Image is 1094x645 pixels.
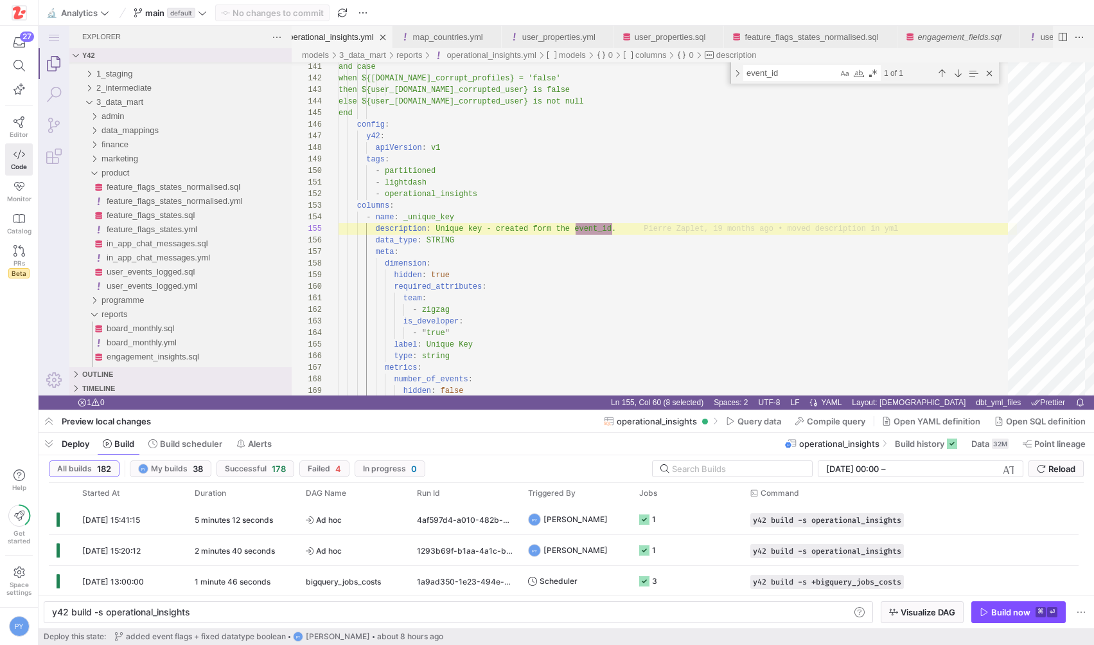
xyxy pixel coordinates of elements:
[843,5,856,18] li: Close (⌘W)
[306,632,370,641] span: [PERSON_NAME]
[31,211,253,225] div: in_app_chat_messages.sql
[569,370,668,384] a: Ln 155, Col 60 (8 selected)
[337,118,384,127] span: apiVersion
[678,23,718,37] div: description (string)
[31,69,253,84] div: 3_data_mart
[358,23,384,37] div: /models/3_data_mart/reports
[355,245,383,254] span: hidden
[31,356,253,370] div: Timeline Section
[337,222,356,231] span: meta
[31,338,253,352] div: engagement_insights.yml
[31,112,253,126] div: finance
[68,170,204,180] span: feature_flags_states_normalised.yml
[987,370,1032,384] div: check-all Prettier
[299,460,349,477] button: Failed4
[447,5,460,18] li: Close (⌘W)
[8,268,30,278] span: Beta
[301,23,348,37] div: /models/3_data_mart
[337,164,342,173] span: -
[328,129,346,138] span: tags
[265,221,283,232] div: 157
[912,41,926,55] div: Next Match (Enter)
[265,116,283,128] div: 148
[265,255,283,267] div: 160
[63,269,105,279] span: programme
[337,187,356,196] span: name
[706,6,840,16] a: feature_flags_states_normalised.sql
[54,211,253,225] div: /models/3_data_mart/product/in_app_chat_messages.sql
[896,41,910,55] div: Previous Match (⇧Enter)
[265,267,283,278] div: 161
[61,8,98,18] span: Analytics
[10,131,28,138] span: Editor
[393,118,401,127] span: v1
[337,152,342,161] span: -
[272,464,286,474] span: 178
[7,195,31,203] span: Monitor
[378,210,383,219] span: :
[63,140,253,154] div: /models/3_data_mart/product
[747,370,766,384] div: LF
[248,439,272,449] span: Alerts
[388,199,393,208] span: :
[300,37,337,46] span: and case
[54,183,253,197] div: /models/3_data_mart/product/feature_flags_states.sql
[31,268,253,282] div: programme
[328,187,332,196] span: -
[394,23,497,37] div: /models/3_data_mart/reports/operational_insights.yml
[319,95,346,104] span: config
[97,433,140,455] button: Build
[338,5,351,18] li: Close (⌘W)
[1017,5,1031,19] li: Split Editor Right (⌘\) [⌥] Split Editor Down
[991,607,1030,617] div: Build now
[31,239,253,253] div: user_events_logged.sql
[881,601,964,623] button: Visualize DAG
[54,239,253,253] div: /models/3_data_mart/product/user_events_logged.sql
[667,5,685,18] ul: Tab actions
[888,464,973,474] input: End datetime
[963,5,981,18] ul: Tab actions
[844,39,894,55] div: 1 of 1
[145,8,164,18] span: main
[328,106,342,115] span: y42
[1028,460,1084,477] button: Reload
[520,24,547,34] span: models
[44,341,75,356] h3: Outline
[1002,6,1094,16] a: user_properties_crm.yml
[301,24,348,34] a: 3_data_mart
[216,460,294,477] button: Successful178
[966,433,1014,455] button: Data32M
[828,41,841,54] div: Use Regular Expression (⌥⌘R)
[443,257,448,266] span: :
[58,41,253,55] div: /models/1_staging
[31,126,253,140] div: marketing
[826,464,879,474] input: Start datetime
[265,128,283,140] div: 149
[720,410,787,432] button: Query data
[5,561,33,602] a: Spacesettings
[346,95,351,104] span: :
[932,370,987,384] div: dbt_yml_files, Select JSON Schema
[749,370,764,384] a: LF
[365,187,416,196] span: _unique_key
[31,341,253,356] div: Outline Section
[807,416,865,426] span: Compile query
[54,168,253,183] div: /models/3_data_mart/product/feature_flags_states_normalised.yml
[319,176,351,185] span: columns
[1006,416,1086,426] span: Open SQL definition
[337,210,379,219] span: data_type
[265,93,283,105] div: 146
[337,199,388,208] span: description
[5,208,33,240] a: Catalog
[944,41,958,55] div: Close (Escape)
[130,5,210,21] button: maindefault
[363,464,406,473] span: In progress
[337,141,342,150] span: -
[409,535,520,565] div: 1293b69f-b1aa-4a1c-b3d4-5fc64e255779
[355,460,425,477] button: In progress0
[31,84,253,98] div: admin
[393,245,411,254] span: true
[557,5,575,18] ul: Tab actions
[485,71,545,80] span: } is not null
[138,464,148,474] div: PY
